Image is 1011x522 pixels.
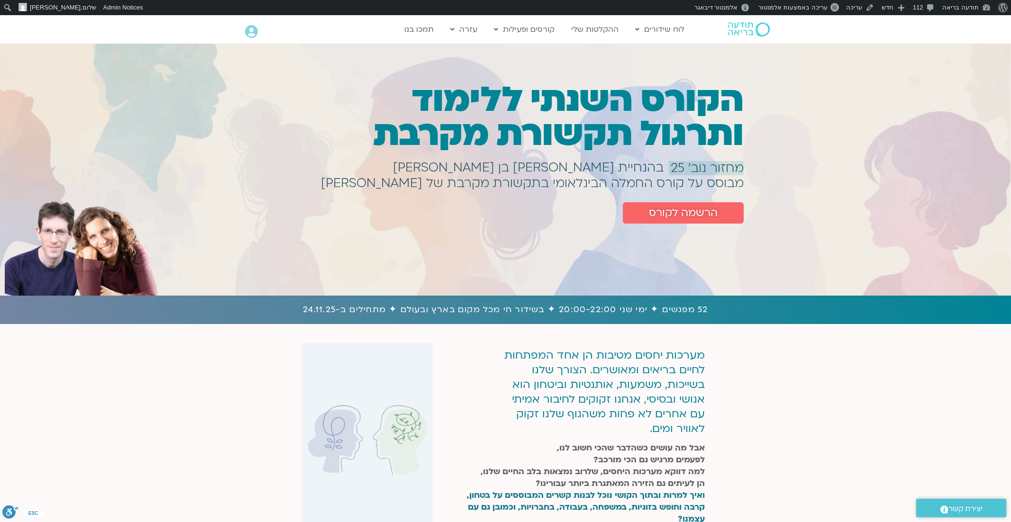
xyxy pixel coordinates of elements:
span: עריכה באמצעות אלמנטור [758,4,827,11]
span: מחזור נוב׳ 25 [671,161,744,175]
div: מערכות יחסים מטיבות הן אחד המפתחות לחיים בריאים ומאושרים. הצורך שלנו בשייכות, משמעות, אותנטיות וב... [498,348,705,440]
a: תמכו בנו [400,20,438,38]
span: יצירת קשר [948,503,983,515]
h1: בהנחיית [PERSON_NAME] בן [PERSON_NAME] [393,166,664,170]
strong: הן לעיתים גם הזירה המאתגרת ביותר עבורינו? [536,478,705,489]
span: [PERSON_NAME] [30,4,81,11]
a: לוח שידורים [630,20,689,38]
a: יצירת קשר [916,499,1006,517]
img: תודעה בריאה [728,22,770,36]
a: עזרה [446,20,482,38]
a: ההקלטות שלי [566,20,623,38]
span: הרשמה לקורס [649,207,718,219]
h1: 52 מפגשים ✦ ימי שני 20:00-22:00 ✦ בשידור חי מכל מקום בארץ ובעולם ✦ מתחילים ב-24.11.25 [5,303,1006,317]
h1: מבוסס על קורס החמלה הבינלאומי בתקשורת מקרבת של [PERSON_NAME] [321,181,744,185]
a: קורסים ופעילות [489,20,559,38]
a: מחזור נוב׳ 25 [669,161,744,175]
a: הרשמה לקורס [623,202,744,224]
strong: אבל מה עושים כשהדבר שהכי חשוב לנו, לפעמים מרגיש גם הכי מורכב? למה דווקא מערכות היחסים, שלרוב נמצא... [481,442,705,477]
h1: הקורס השנתי ללימוד ותרגול תקשורת מקרבת [292,83,744,151]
